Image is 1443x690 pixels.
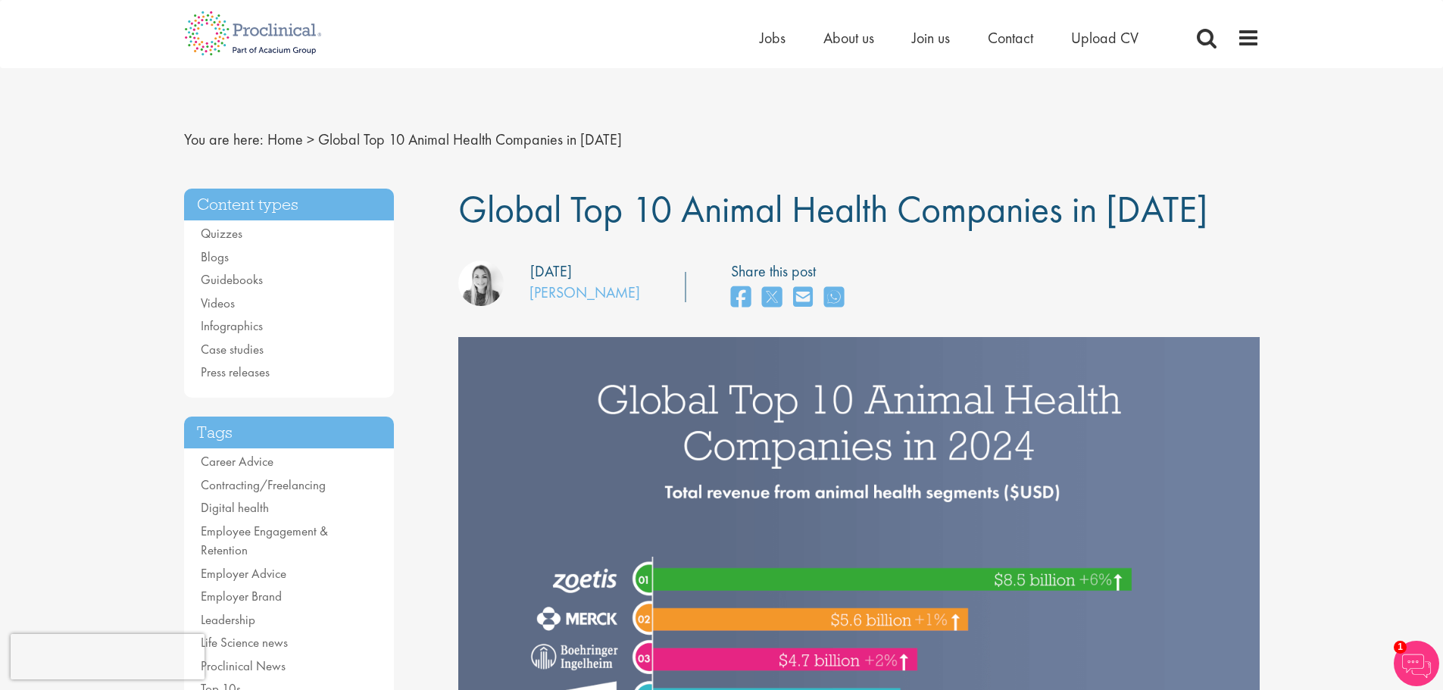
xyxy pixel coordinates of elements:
a: Press releases [201,364,270,380]
a: Guidebooks [201,271,263,288]
img: Hannah Burke [458,261,504,306]
a: Case studies [201,341,264,357]
a: Proclinical News [201,657,286,674]
iframe: reCAPTCHA [11,634,205,679]
a: About us [823,28,874,48]
a: share on facebook [731,282,751,314]
a: Blogs [201,248,229,265]
a: breadcrumb link [267,130,303,149]
h3: Content types [184,189,395,221]
a: Videos [201,295,235,311]
a: Digital health [201,499,269,516]
a: Employee Engagement & Retention [201,523,328,559]
span: 1 [1394,641,1407,654]
span: Global Top 10 Animal Health Companies in [DATE] [318,130,622,149]
a: Join us [912,28,950,48]
span: > [307,130,314,149]
a: Career Advice [201,453,273,470]
img: Chatbot [1394,641,1439,686]
label: Share this post [731,261,851,283]
span: Global Top 10 Animal Health Companies in [DATE] [458,185,1207,233]
a: Employer Advice [201,565,286,582]
a: Upload CV [1071,28,1138,48]
a: Jobs [760,28,786,48]
a: Contact [988,28,1033,48]
a: Employer Brand [201,588,282,604]
a: Life Science news [201,634,288,651]
a: Contracting/Freelancing [201,476,326,493]
a: share on email [793,282,813,314]
a: Quizzes [201,225,242,242]
a: share on twitter [762,282,782,314]
a: Infographics [201,317,263,334]
a: Leadership [201,611,255,628]
span: You are here: [184,130,264,149]
div: [DATE] [530,261,572,283]
a: share on whats app [824,282,844,314]
a: [PERSON_NAME] [529,283,640,302]
h3: Tags [184,417,395,449]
